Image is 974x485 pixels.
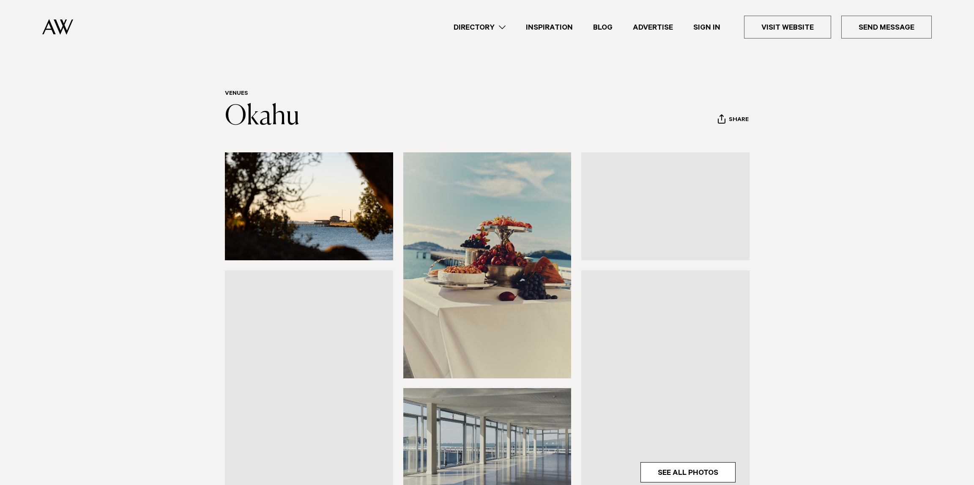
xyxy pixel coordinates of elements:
[583,22,623,33] a: Blog
[640,462,736,482] a: See All Photos
[443,22,516,33] a: Directory
[225,91,248,97] a: Venues
[42,19,73,35] img: Auckland Weddings Logo
[225,103,300,130] a: Okahu
[717,114,749,127] button: Share
[516,22,583,33] a: Inspiration
[623,22,683,33] a: Advertise
[683,22,730,33] a: Sign In
[841,16,932,39] a: Send Message
[729,116,749,124] span: Share
[744,16,831,39] a: Visit Website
